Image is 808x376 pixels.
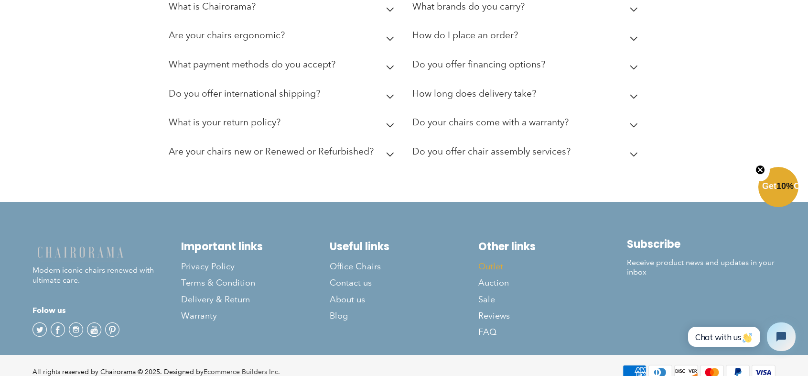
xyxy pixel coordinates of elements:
h2: What payment methods do you accept? [169,59,335,70]
a: Auction [478,275,627,291]
span: FAQ [478,327,496,338]
h2: Are your chairs new or Renewed or Refurbished? [169,146,374,157]
h2: Useful links [330,240,478,253]
h4: Folow us [32,305,181,316]
summary: Do you offer financing options? [412,52,642,81]
summary: Are your chairs ergonomic? [169,23,398,52]
a: Ecommerce Builders Inc. [204,367,280,376]
summary: Do you offer chair assembly services? [412,139,642,168]
a: FAQ [478,324,627,340]
span: Auction [478,277,509,288]
p: Receive product news and updates in your inbox [627,258,776,278]
h2: Are your chairs ergonomic? [169,30,285,41]
h2: Do you offer financing options? [412,59,545,70]
span: Outlet [478,261,503,272]
h2: Important links [181,240,330,253]
span: Blog [330,310,348,321]
span: About us [330,294,365,305]
a: About us [330,291,478,307]
img: chairorama [32,245,128,262]
h2: Subscribe [627,238,776,251]
span: Privacy Policy [181,261,235,272]
h2: What brands do you carry? [412,1,525,12]
summary: How long does delivery take? [412,81,642,111]
summary: Do you offer international shipping? [169,81,398,111]
span: Delivery & Return [181,294,250,305]
iframe: Tidio Chat [678,314,804,359]
a: Blog [330,308,478,324]
h2: Do you offer chair assembly services? [412,146,571,157]
div: Get10%OffClose teaser [758,168,798,208]
a: Contact us [330,275,478,291]
a: Reviews [478,308,627,324]
span: Warranty [181,310,217,321]
span: Contact us [330,277,372,288]
summary: What payment methods do you accept? [169,52,398,81]
summary: Are your chairs new or Renewed or Refurbished? [169,139,398,168]
span: Sale [478,294,495,305]
h2: What is Chairorama? [169,1,256,12]
h2: Do your chairs come with a warranty? [412,117,569,128]
h2: How do I place an order? [412,30,518,41]
summary: Do your chairs come with a warranty? [412,110,642,139]
a: Warranty [181,308,330,324]
a: Privacy Policy [181,258,330,275]
span: Reviews [478,310,510,321]
summary: How do I place an order? [412,23,642,52]
h2: What is your return policy? [169,117,280,128]
a: Outlet [478,258,627,275]
a: Terms & Condition [181,275,330,291]
button: Close teaser [751,159,770,181]
h2: Other links [478,240,627,253]
a: Delivery & Return [181,291,330,307]
a: Office Chairs [330,258,478,275]
h2: How long does delivery take? [412,88,536,99]
h2: Do you offer international shipping? [169,88,320,99]
span: 10% [776,181,794,191]
span: Terms & Condition [181,277,255,288]
summary: What is your return policy? [169,110,398,139]
p: Modern iconic chairs renewed with ultimate care. [32,245,181,286]
a: Sale [478,291,627,307]
span: Get Off [762,181,806,191]
span: Office Chairs [330,261,381,272]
